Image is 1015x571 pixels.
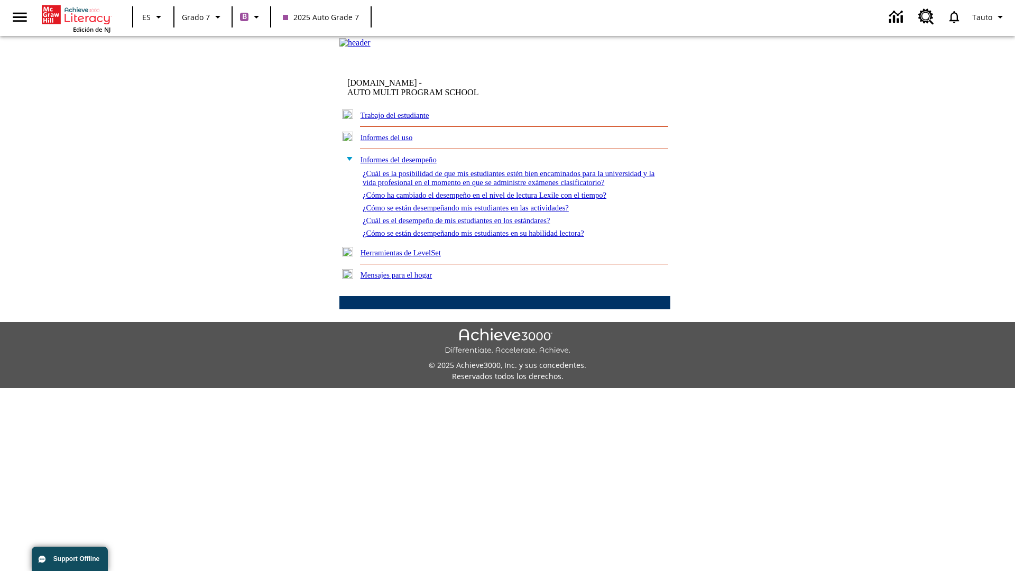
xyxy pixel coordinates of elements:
nobr: AUTO MULTI PROGRAM SCHOOL [347,88,478,97]
a: Centro de información [883,3,912,32]
div: Portada [42,3,110,33]
a: Trabajo del estudiante [361,111,429,119]
a: Mensajes para el hogar [361,271,432,279]
span: 2025 Auto Grade 7 [283,12,359,23]
img: minus.gif [342,154,353,163]
button: Support Offline [32,547,108,571]
a: Informes del uso [361,133,413,142]
img: plus.gif [342,269,353,279]
button: Boost El color de la clase es morado/púrpura. Cambiar el color de la clase. [236,7,267,26]
a: ¿Cómo ha cambiado el desempeño en el nivel de lectura Lexile con el tiempo? [363,191,606,199]
img: plus.gif [342,247,353,256]
button: Abrir el menú lateral [4,2,35,33]
span: ES [142,12,151,23]
a: Herramientas de LevelSet [361,248,441,257]
a: ¿Cómo se están desempeñando mis estudiantes en su habilidad lectora? [363,229,584,237]
span: B [242,10,247,23]
span: Support Offline [53,555,99,563]
a: Informes del desempeño [361,155,437,164]
a: Notificaciones [940,3,968,31]
span: Grado 7 [182,12,210,23]
img: plus.gif [342,132,353,141]
td: [DOMAIN_NAME] - [347,78,542,97]
span: Tauto [972,12,992,23]
img: plus.gif [342,109,353,119]
button: Lenguaje: ES, Selecciona un idioma [136,7,170,26]
span: Edición de NJ [73,25,110,33]
img: Achieve3000 Differentiate Accelerate Achieve [445,328,570,355]
a: Centro de recursos, Se abrirá en una pestaña nueva. [912,3,940,31]
a: ¿Cuál es el desempeño de mis estudiantes en los estándares? [363,216,550,225]
button: Perfil/Configuración [968,7,1011,26]
a: ¿Cómo se están desempeñando mis estudiantes en las actividades? [363,204,569,212]
img: header [339,38,371,48]
button: Grado: Grado 7, Elige un grado [178,7,228,26]
a: ¿Cuál es la posibilidad de que mis estudiantes estén bien encaminados para la universidad y la vi... [363,169,654,187]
